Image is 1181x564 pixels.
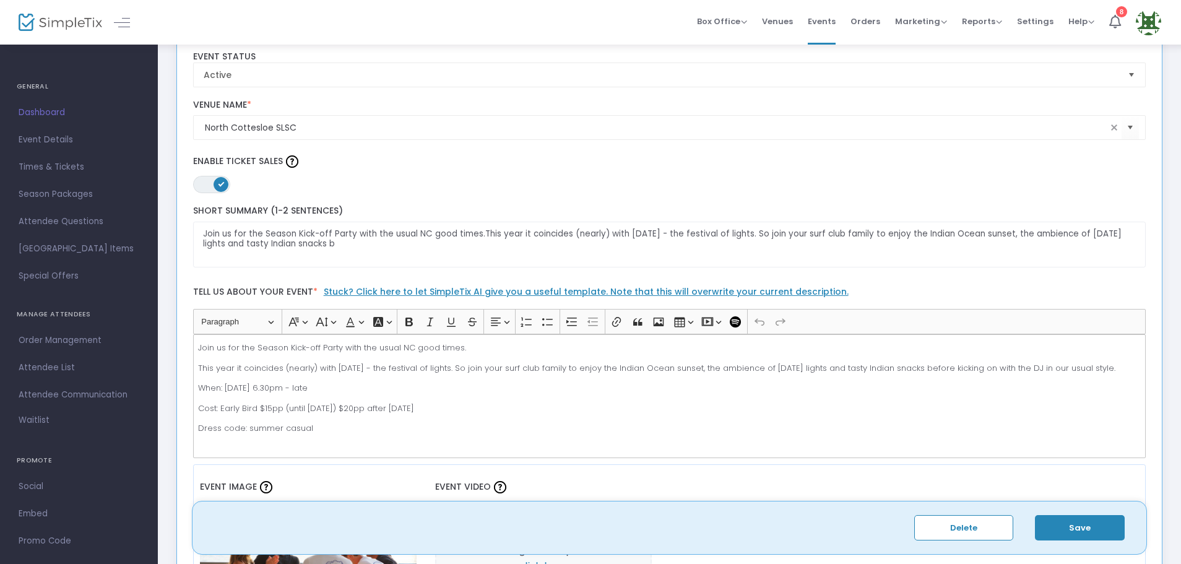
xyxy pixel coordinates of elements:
[19,132,139,148] span: Event Details
[205,121,1107,134] input: Select Venue
[19,360,139,376] span: Attendee List
[187,280,1152,309] label: Tell us about your event
[1123,63,1140,87] button: Select
[286,155,298,168] img: question-mark
[19,414,50,427] span: Waitlist
[260,481,272,493] img: question-mark
[193,204,343,217] span: Short Summary (1-2 Sentences)
[198,402,1140,415] p: Cost: Early Bird $15pp (until [DATE]) $20pp after [DATE]
[19,533,139,549] span: Promo Code
[198,422,1140,435] p: Dress code: summer casual
[1122,115,1139,141] button: Select
[193,100,1146,111] label: Venue Name
[19,186,139,202] span: Season Packages
[17,302,141,327] h4: MANAGE ATTENDEES
[218,181,224,187] span: ON
[193,51,1146,63] label: Event Status
[850,6,880,37] span: Orders
[19,159,139,175] span: Times & Tickets
[198,382,1140,394] p: When: [DATE] 6.30pm - late
[19,105,139,121] span: Dashboard
[19,241,139,257] span: [GEOGRAPHIC_DATA] Items
[17,448,141,473] h4: PROMOTE
[193,309,1146,334] div: Editor toolbar
[198,342,1140,354] p: Join us for the Season Kick-off Party with the usual NC good times.
[204,69,1118,81] span: Active
[19,332,139,349] span: Order Management
[19,214,139,230] span: Attendee Questions
[198,362,1140,375] p: This year it coincides (nearly) with [DATE] - the festival of lights. So join your surf club fami...
[19,387,139,403] span: Attendee Communication
[914,515,1013,540] button: Delete
[962,15,1002,27] span: Reports
[19,268,139,284] span: Special Offers
[808,6,836,37] span: Events
[193,152,1146,171] label: Enable Ticket Sales
[19,479,139,495] span: Social
[1116,6,1127,17] div: 8
[19,506,139,522] span: Embed
[200,480,257,493] span: Event Image
[196,312,279,331] button: Paragraph
[324,285,849,298] a: Stuck? Click here to let SimpleTix AI give you a useful template. Note that this will overwrite y...
[1035,515,1125,540] button: Save
[17,74,141,99] h4: GENERAL
[201,315,266,329] span: Paragraph
[697,15,747,27] span: Box Office
[193,334,1146,458] div: Rich Text Editor, main
[895,15,947,27] span: Marketing
[762,6,793,37] span: Venues
[435,480,491,493] span: Event Video
[1068,15,1094,27] span: Help
[1107,120,1122,135] span: clear
[1017,6,1053,37] span: Settings
[494,481,506,493] img: question-mark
